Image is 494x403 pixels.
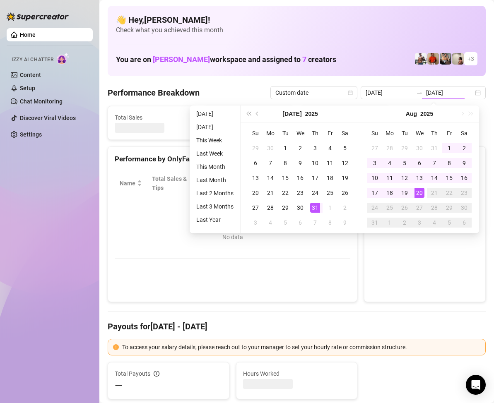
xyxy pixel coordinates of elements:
div: Sales by OnlyFans Creator [371,154,479,165]
img: AI Chatter [57,53,70,65]
img: Ralphy [452,53,464,65]
span: Sales / Hour [258,174,284,192]
span: + 3 [467,54,474,63]
span: calendar [348,90,353,95]
h4: 👋 Hey, [PERSON_NAME] ! [116,14,477,26]
h4: Payouts for [DATE] - [DATE] [108,321,486,332]
span: exclamation-circle [113,344,119,350]
span: Chat Conversion [301,174,339,192]
a: Home [20,31,36,38]
span: Custom date [275,86,352,99]
span: info-circle [154,371,159,377]
div: Est. Hours Worked [204,174,242,192]
span: Total Sales [115,113,190,122]
span: Izzy AI Chatter [12,56,53,64]
div: To access your salary details, please reach out to your manager to set your hourly rate or commis... [122,343,480,352]
th: Name [115,171,147,196]
span: [PERSON_NAME] [153,55,210,64]
a: Setup [20,85,35,91]
th: Sales / Hour [253,171,295,196]
span: to [416,89,423,96]
th: Chat Conversion [296,171,351,196]
th: Total Sales & Tips [147,171,199,196]
img: George [440,53,451,65]
span: Messages Sent [307,113,383,122]
div: Open Intercom Messenger [466,375,486,395]
div: Performance by OnlyFans Creator [115,154,350,165]
a: Discover Viral Videos [20,115,76,121]
span: 7 [302,55,306,64]
img: logo-BBDzfeDw.svg [7,12,69,21]
a: Settings [20,131,42,138]
span: Name [120,179,135,188]
span: swap-right [416,89,423,96]
img: Justin [427,53,439,65]
span: Check what you achieved this month [116,26,477,35]
a: Chat Monitoring [20,98,63,105]
span: — [115,379,123,392]
h1: You are on workspace and assigned to creators [116,55,336,64]
span: Total Payouts [115,369,150,378]
input: Start date [366,88,413,97]
div: No data [123,233,342,242]
img: JUSTIN [415,53,427,65]
span: Active Chats [211,113,286,122]
span: Hours Worked [243,369,351,378]
input: End date [426,88,473,97]
h4: Performance Breakdown [108,87,200,98]
a: Content [20,72,41,78]
span: Total Sales & Tips [152,174,188,192]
